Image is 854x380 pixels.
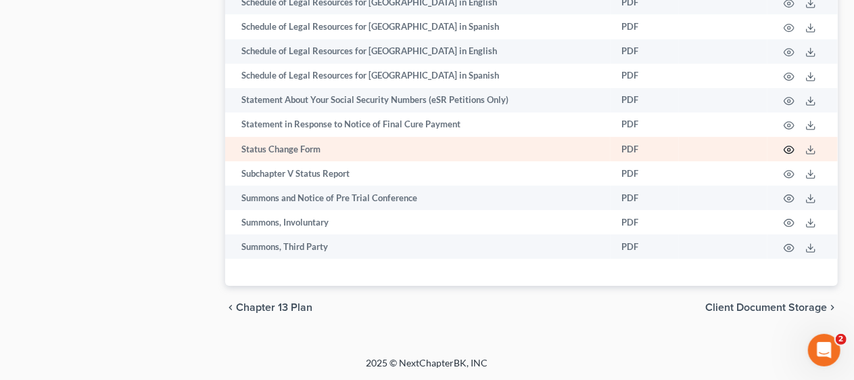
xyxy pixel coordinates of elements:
td: PDF [611,161,679,186]
td: PDF [611,210,679,234]
i: chevron_left [225,302,236,313]
td: Subchapter V Status Report [225,161,611,186]
td: Schedule of Legal Resources for [GEOGRAPHIC_DATA] in Spanish [225,14,611,39]
td: Summons, Involuntary [225,210,611,234]
i: chevron_right [827,302,838,313]
td: PDF [611,137,679,161]
td: PDF [611,39,679,64]
span: Chapter 13 Plan [236,302,312,313]
iframe: Intercom live chat [808,334,840,366]
td: PDF [611,64,679,88]
td: Summons, Third Party [225,234,611,259]
td: Schedule of Legal Resources for [GEOGRAPHIC_DATA] in Spanish [225,64,611,88]
td: PDF [611,112,679,137]
span: 2 [836,334,847,345]
button: Client Document Storage chevron_right [705,302,838,313]
td: PDF [611,186,679,210]
td: Status Change Form [225,137,611,161]
td: PDF [611,88,679,112]
td: Summons and Notice of Pre Trial Conference [225,186,611,210]
td: Schedule of Legal Resources for [GEOGRAPHIC_DATA] in English [225,39,611,64]
td: PDF [611,234,679,259]
span: Client Document Storage [705,302,827,313]
td: Statement in Response to Notice of Final Cure Payment [225,112,611,137]
td: Statement About Your Social Security Numbers (eSR Petitions Only) [225,88,611,112]
button: chevron_left Chapter 13 Plan [225,302,312,313]
td: PDF [611,14,679,39]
